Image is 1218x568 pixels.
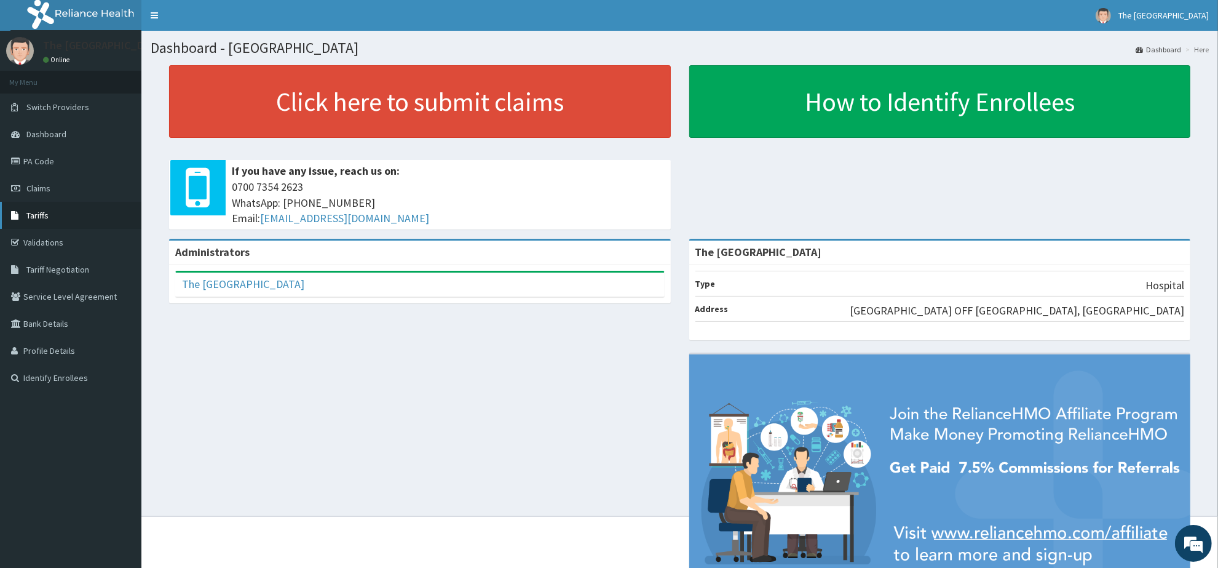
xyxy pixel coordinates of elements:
[232,179,665,226] span: 0700 7354 2623 WhatsApp: [PHONE_NUMBER] Email:
[26,183,50,194] span: Claims
[26,210,49,221] span: Tariffs
[43,55,73,64] a: Online
[1145,278,1184,294] p: Hospital
[169,65,671,138] a: Click here to submit claims
[6,37,34,65] img: User Image
[689,65,1191,138] a: How to Identify Enrollees
[26,264,89,275] span: Tariff Negotiation
[26,129,66,140] span: Dashboard
[850,303,1184,319] p: [GEOGRAPHIC_DATA] OFF [GEOGRAPHIC_DATA], [GEOGRAPHIC_DATA]
[232,164,400,178] b: If you have any issue, reach us on:
[182,277,304,291] a: The [GEOGRAPHIC_DATA]
[1118,10,1209,21] span: The [GEOGRAPHIC_DATA]
[695,278,716,289] b: Type
[43,40,166,51] p: The [GEOGRAPHIC_DATA]
[175,245,250,259] b: Administrators
[695,303,729,314] b: Address
[260,211,429,225] a: [EMAIL_ADDRESS][DOMAIN_NAME]
[1136,44,1181,55] a: Dashboard
[26,102,89,113] span: Switch Providers
[151,40,1209,56] h1: Dashboard - [GEOGRAPHIC_DATA]
[1182,44,1209,55] li: Here
[695,245,822,259] strong: The [GEOGRAPHIC_DATA]
[1096,8,1111,23] img: User Image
